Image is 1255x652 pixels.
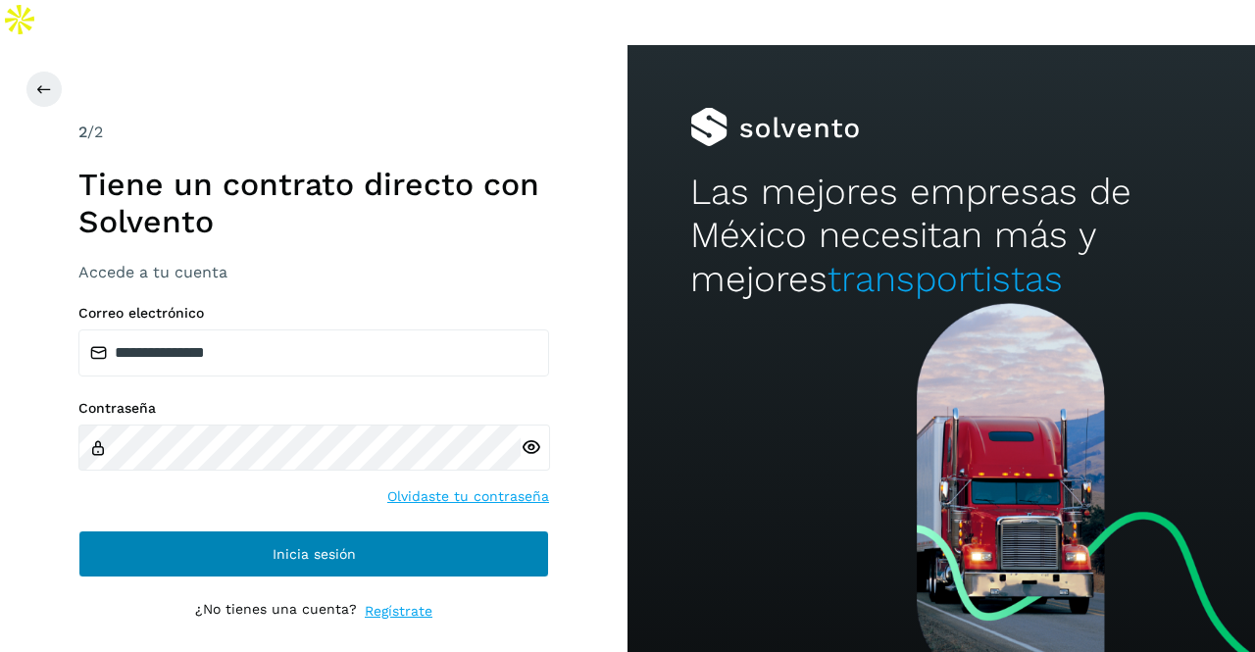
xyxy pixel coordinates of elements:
[78,121,549,144] div: /2
[78,400,549,417] label: Contraseña
[195,601,357,622] p: ¿No tienes una cuenta?
[78,123,87,141] span: 2
[828,258,1063,300] span: transportistas
[273,547,356,561] span: Inicia sesión
[78,530,549,577] button: Inicia sesión
[690,171,1192,301] h2: Las mejores empresas de México necesitan más y mejores
[78,305,549,322] label: Correo electrónico
[387,486,549,507] a: Olvidaste tu contraseña
[78,263,549,281] h3: Accede a tu cuenta
[78,166,549,241] h1: Tiene un contrato directo con Solvento
[365,601,432,622] a: Regístrate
